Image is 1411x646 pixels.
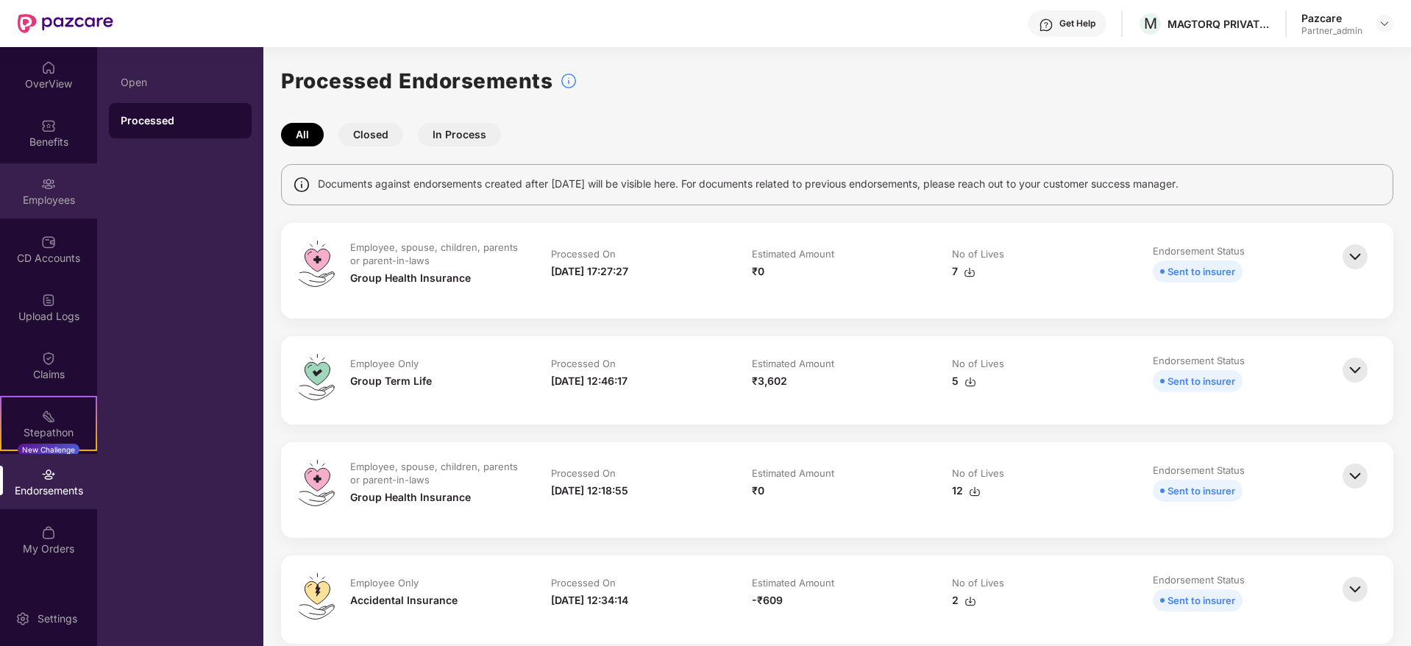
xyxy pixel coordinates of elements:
[1153,244,1245,258] div: Endorsement Status
[551,263,628,280] div: [DATE] 17:27:27
[41,467,56,482] img: svg+xml;base64,PHN2ZyBpZD0iRW5kb3JzZW1lbnRzIiB4bWxucz0iaHR0cDovL3d3dy53My5vcmcvMjAwMC9zdmciIHdpZH...
[1379,18,1390,29] img: svg+xml;base64,PHN2ZyBpZD0iRHJvcGRvd24tMzJ4MzIiIHhtbG5zPSJodHRwOi8vd3d3LnczLm9yZy8yMDAwL3N2ZyIgd2...
[350,592,458,608] div: Accidental Insurance
[350,489,471,505] div: Group Health Insurance
[1339,573,1371,606] img: svg+xml;base64,PHN2ZyBpZD0iQmFjay0zMngzMiIgeG1sbnM9Imh0dHA6Ly93d3cudzMub3JnLzIwMDAvc3ZnIiB3aWR0aD...
[952,357,1004,370] div: No of Lives
[121,113,240,128] div: Processed
[1153,464,1245,477] div: Endorsement Status
[41,293,56,308] img: svg+xml;base64,PHN2ZyBpZD0iVXBsb2FkX0xvZ3MiIGRhdGEtbmFtZT0iVXBsb2FkIExvZ3MiIHhtbG5zPSJodHRwOi8vd3...
[1,425,96,440] div: Stepathon
[18,444,79,455] div: New Challenge
[1339,460,1371,492] img: svg+xml;base64,PHN2ZyBpZD0iQmFjay0zMngzMiIgeG1sbnM9Imh0dHA6Ly93d3cudzMub3JnLzIwMDAvc3ZnIiB3aWR0aD...
[293,176,310,194] img: svg+xml;base64,PHN2ZyBpZD0iSW5mbyIgeG1sbnM9Imh0dHA6Ly93d3cudzMub3JnLzIwMDAvc3ZnIiB3aWR0aD0iMTQiIG...
[1144,15,1157,32] span: M
[952,592,976,608] div: 2
[350,241,519,267] div: Employee, spouse, children, parents or parent-in-laws
[350,460,519,486] div: Employee, spouse, children, parents or parent-in-laws
[18,14,113,33] img: New Pazcare Logo
[299,241,335,287] img: svg+xml;base64,PHN2ZyB4bWxucz0iaHR0cDovL3d3dy53My5vcmcvMjAwMC9zdmciIHdpZHRoPSI0OS4zMiIgaGVpZ2h0PS...
[1339,354,1371,386] img: svg+xml;base64,PHN2ZyBpZD0iQmFjay0zMngzMiIgeG1sbnM9Imh0dHA6Ly93d3cudzMub3JnLzIwMDAvc3ZnIiB3aWR0aD...
[752,576,834,589] div: Estimated Amount
[1339,241,1371,273] img: svg+xml;base64,PHN2ZyBpZD0iQmFjay0zMngzMiIgeG1sbnM9Imh0dHA6Ly93d3cudzMub3JnLzIwMDAvc3ZnIiB3aWR0aD...
[281,123,324,146] button: All
[752,483,764,499] div: ₹0
[964,266,975,278] img: svg+xml;base64,PHN2ZyBpZD0iRG93bmxvYWQtMzJ4MzIiIHhtbG5zPSJodHRwOi8vd3d3LnczLm9yZy8yMDAwL3N2ZyIgd2...
[1301,25,1362,37] div: Partner_admin
[15,611,30,626] img: svg+xml;base64,PHN2ZyBpZD0iU2V0dGluZy0yMHgyMCIgeG1sbnM9Imh0dHA6Ly93d3cudzMub3JnLzIwMDAvc3ZnIiB3aW...
[952,466,1004,480] div: No of Lives
[350,270,471,286] div: Group Health Insurance
[551,357,616,370] div: Processed On
[551,592,628,608] div: [DATE] 12:34:14
[41,118,56,133] img: svg+xml;base64,PHN2ZyBpZD0iQmVuZWZpdHMiIHhtbG5zPSJodHRwOi8vd3d3LnczLm9yZy8yMDAwL3N2ZyIgd2lkdGg9Ij...
[33,611,82,626] div: Settings
[1153,573,1245,586] div: Endorsement Status
[350,357,419,370] div: Employee Only
[350,576,419,589] div: Employee Only
[1167,17,1270,31] div: MAGTORQ PRIVATE LIMITED
[41,235,56,249] img: svg+xml;base64,PHN2ZyBpZD0iQ0RfQWNjb3VudHMiIGRhdGEtbmFtZT0iQ0QgQWNjb3VudHMiIHhtbG5zPSJodHRwOi8vd3...
[418,123,501,146] button: In Process
[752,373,787,389] div: ₹3,602
[551,373,628,389] div: [DATE] 12:46:17
[281,65,552,97] h1: Processed Endorsements
[964,376,976,388] img: svg+xml;base64,PHN2ZyBpZD0iRG93bmxvYWQtMzJ4MzIiIHhtbG5zPSJodHRwOi8vd3d3LnczLm9yZy8yMDAwL3N2ZyIgd2...
[752,357,834,370] div: Estimated Amount
[41,60,56,75] img: svg+xml;base64,PHN2ZyBpZD0iSG9tZSIgeG1sbnM9Imh0dHA6Ly93d3cudzMub3JnLzIwMDAvc3ZnIiB3aWR0aD0iMjAiIG...
[752,592,783,608] div: -₹609
[752,466,834,480] div: Estimated Amount
[551,247,616,260] div: Processed On
[1167,592,1235,608] div: Sent to insurer
[952,373,976,389] div: 5
[952,247,1004,260] div: No of Lives
[964,595,976,607] img: svg+xml;base64,PHN2ZyBpZD0iRG93bmxvYWQtMzJ4MzIiIHhtbG5zPSJodHRwOi8vd3d3LnczLm9yZy8yMDAwL3N2ZyIgd2...
[952,576,1004,589] div: No of Lives
[551,576,616,589] div: Processed On
[41,525,56,540] img: svg+xml;base64,PHN2ZyBpZD0iTXlfT3JkZXJzIiBkYXRhLW5hbWU9Ik15IE9yZGVycyIgeG1sbnM9Imh0dHA6Ly93d3cudz...
[1167,263,1235,280] div: Sent to insurer
[952,483,981,499] div: 12
[952,263,975,280] div: 7
[41,351,56,366] img: svg+xml;base64,PHN2ZyBpZD0iQ2xhaW0iIHhtbG5zPSJodHRwOi8vd3d3LnczLm9yZy8yMDAwL3N2ZyIgd2lkdGg9IjIwIi...
[318,176,1179,192] span: Documents against endorsements created after [DATE] will be visible here. For documents related t...
[41,177,56,191] img: svg+xml;base64,PHN2ZyBpZD0iRW1wbG95ZWVzIiB4bWxucz0iaHR0cDovL3d3dy53My5vcmcvMjAwMC9zdmciIHdpZHRoPS...
[752,247,834,260] div: Estimated Amount
[299,354,335,400] img: svg+xml;base64,PHN2ZyB4bWxucz0iaHR0cDovL3d3dy53My5vcmcvMjAwMC9zdmciIHdpZHRoPSI0OS4zMiIgaGVpZ2h0PS...
[551,466,616,480] div: Processed On
[560,72,577,90] img: svg+xml;base64,PHN2ZyBpZD0iSW5mb18tXzMyeDMyIiBkYXRhLW5hbWU9IkluZm8gLSAzMngzMiIgeG1sbnM9Imh0dHA6Ly...
[299,460,335,506] img: svg+xml;base64,PHN2ZyB4bWxucz0iaHR0cDovL3d3dy53My5vcmcvMjAwMC9zdmciIHdpZHRoPSI0OS4zMiIgaGVpZ2h0PS...
[1059,18,1095,29] div: Get Help
[41,409,56,424] img: svg+xml;base64,PHN2ZyB4bWxucz0iaHR0cDovL3d3dy53My5vcmcvMjAwMC9zdmciIHdpZHRoPSIyMSIgaGVpZ2h0PSIyMC...
[752,263,764,280] div: ₹0
[551,483,628,499] div: [DATE] 12:18:55
[338,123,403,146] button: Closed
[1153,354,1245,367] div: Endorsement Status
[299,573,335,620] img: svg+xml;base64,PHN2ZyB4bWxucz0iaHR0cDovL3d3dy53My5vcmcvMjAwMC9zdmciIHdpZHRoPSI0OS4zMiIgaGVpZ2h0PS...
[121,77,240,88] div: Open
[1039,18,1053,32] img: svg+xml;base64,PHN2ZyBpZD0iSGVscC0zMngzMiIgeG1sbnM9Imh0dHA6Ly93d3cudzMub3JnLzIwMDAvc3ZnIiB3aWR0aD...
[350,373,432,389] div: Group Term Life
[969,486,981,497] img: svg+xml;base64,PHN2ZyBpZD0iRG93bmxvYWQtMzJ4MzIiIHhtbG5zPSJodHRwOi8vd3d3LnczLm9yZy8yMDAwL3N2ZyIgd2...
[1301,11,1362,25] div: Pazcare
[1167,373,1235,389] div: Sent to insurer
[1167,483,1235,499] div: Sent to insurer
